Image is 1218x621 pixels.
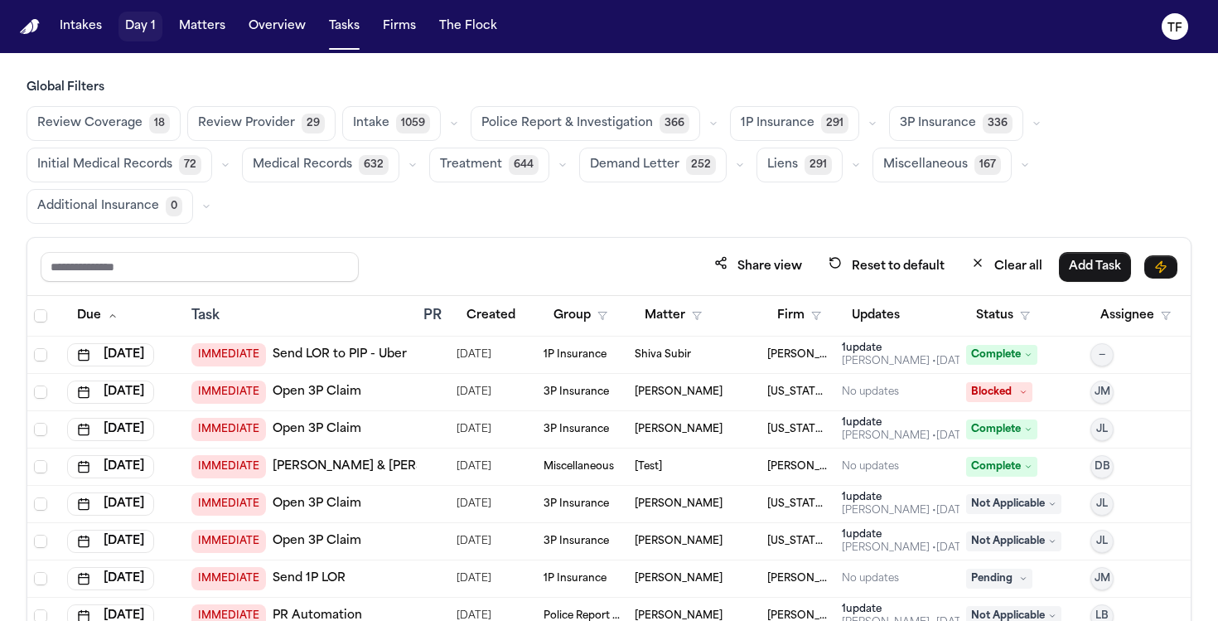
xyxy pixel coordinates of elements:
button: Day 1 [118,12,162,41]
span: Treatment [440,157,502,173]
span: Miscellaneous [883,157,968,173]
button: 1P Insurance291 [730,106,859,141]
span: 1P Insurance [741,115,814,132]
button: Immediate Task [1144,255,1177,279]
button: Treatment644 [429,148,549,182]
button: Overview [242,12,312,41]
span: Review Coverage [37,115,143,132]
button: Reset to default [819,251,955,282]
span: 336 [983,114,1013,133]
span: 252 [686,155,716,175]
button: Tasks [322,12,366,41]
button: Initial Medical Records72 [27,148,212,182]
button: Medical Records632 [242,148,399,182]
button: Share view [704,251,812,282]
span: Medical Records [253,157,352,173]
a: Home [20,19,40,35]
span: 632 [359,155,389,175]
span: 3P Insurance [900,115,976,132]
span: 29 [302,114,325,133]
span: Intake [353,115,389,132]
button: Demand Letter252 [579,148,727,182]
span: 72 [179,155,201,175]
button: Liens291 [756,148,843,182]
span: Review Provider [198,115,295,132]
span: 18 [149,114,170,133]
span: 644 [509,155,539,175]
button: Add Task [1059,252,1131,282]
span: Liens [767,157,798,173]
span: Additional Insurance [37,198,159,215]
button: Police Report & Investigation366 [471,106,700,141]
span: 167 [974,155,1001,175]
span: 291 [821,114,848,133]
button: Firms [376,12,423,41]
span: 1059 [396,114,430,133]
button: Additional Insurance0 [27,189,193,224]
button: Matters [172,12,232,41]
button: The Flock [433,12,504,41]
span: 291 [805,155,832,175]
img: Finch Logo [20,19,40,35]
span: 366 [660,114,689,133]
button: Clear all [961,251,1052,282]
span: Demand Letter [590,157,679,173]
button: Review Provider29 [187,106,336,141]
button: Review Coverage18 [27,106,181,141]
span: Initial Medical Records [37,157,172,173]
button: Miscellaneous167 [872,148,1012,182]
button: Intake1059 [342,106,441,141]
h3: Global Filters [27,80,1191,96]
span: 0 [166,196,182,216]
button: Intakes [53,12,109,41]
button: 3P Insurance336 [889,106,1023,141]
span: Police Report & Investigation [481,115,653,132]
